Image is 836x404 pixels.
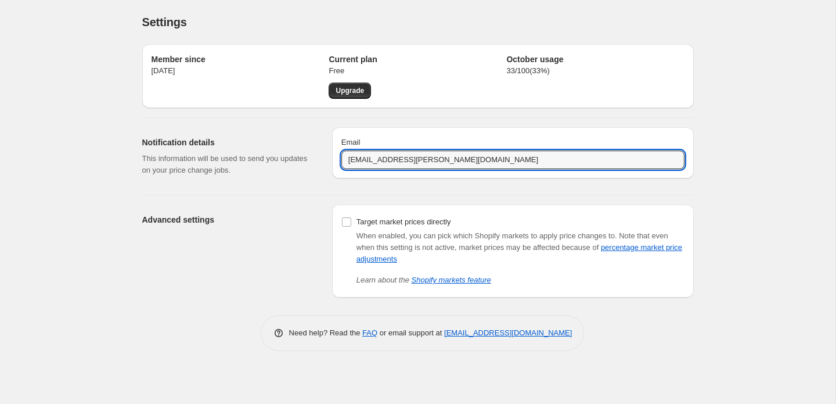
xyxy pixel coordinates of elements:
[142,214,313,226] h2: Advanced settings
[142,153,313,176] p: This information will be used to send you updates on your price change jobs.
[142,16,187,28] span: Settings
[362,328,377,337] a: FAQ
[152,65,329,77] p: [DATE]
[356,231,682,263] span: Note that even when this setting is not active, market prices may be affected because of
[152,53,329,65] h2: Member since
[412,276,491,284] a: Shopify markets feature
[506,65,684,77] p: 33 / 100 ( 33 %)
[329,65,506,77] p: Free
[329,83,371,99] a: Upgrade
[444,328,572,337] a: [EMAIL_ADDRESS][DOMAIN_NAME]
[377,328,444,337] span: or email support at
[506,53,684,65] h2: October usage
[329,53,506,65] h2: Current plan
[341,138,361,146] span: Email
[336,86,364,95] span: Upgrade
[289,328,363,337] span: Need help? Read the
[356,217,451,226] span: Target market prices directly
[142,137,313,148] h2: Notification details
[356,231,617,240] span: When enabled, you can pick which Shopify markets to apply price changes to.
[356,276,491,284] i: Learn about the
